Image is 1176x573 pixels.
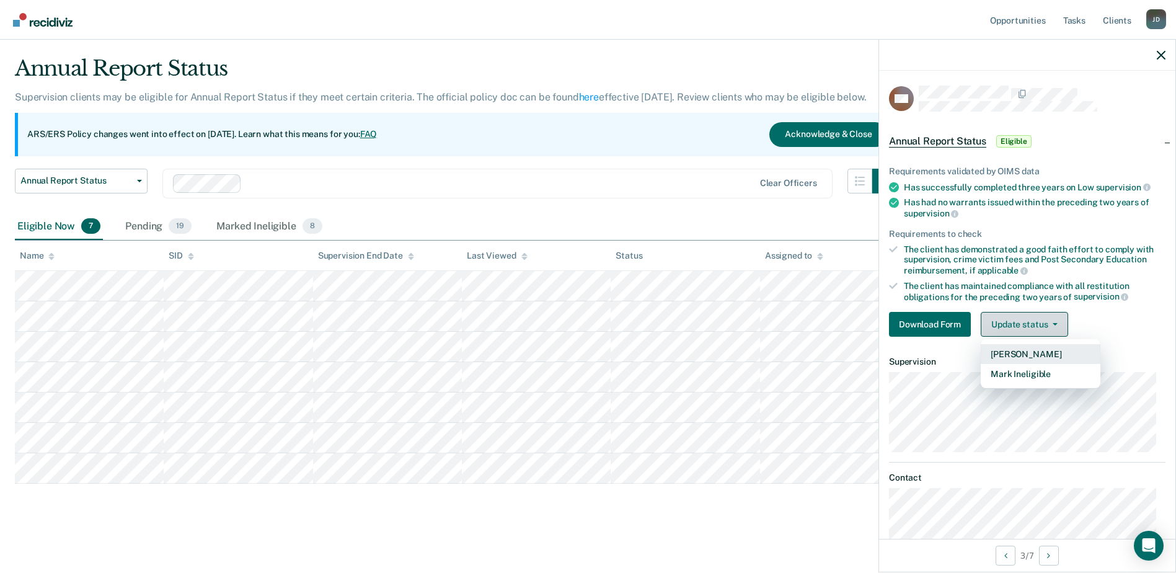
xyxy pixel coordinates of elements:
[765,251,823,261] div: Assigned to
[904,208,958,218] span: supervision
[760,178,817,189] div: Clear officers
[996,546,1015,566] button: Previous Opportunity
[904,244,1165,276] div: The client has demonstrated a good faith effort to comply with supervision, crime victim fees and...
[889,357,1165,367] dt: Supervision
[889,135,986,148] span: Annual Report Status
[879,539,1175,572] div: 3 / 7
[27,128,377,141] p: ARS/ERS Policy changes went into effect on [DATE]. Learn what this means for you:
[904,182,1165,193] div: Has successfully completed three years on Low
[20,251,55,261] div: Name
[15,91,866,103] p: Supervision clients may be eligible for Annual Report Status if they meet certain criteria. The o...
[214,213,325,241] div: Marked Ineligible
[889,312,971,337] button: Download Form
[981,312,1068,337] button: Update status
[1096,182,1151,192] span: supervision
[360,129,378,139] a: FAQ
[1039,546,1059,566] button: Next Opportunity
[981,344,1100,364] button: [PERSON_NAME]
[169,251,194,261] div: SID
[769,122,887,147] button: Acknowledge & Close
[616,251,642,261] div: Status
[1146,9,1166,29] div: J D
[13,13,73,27] img: Recidiviz
[981,364,1100,384] button: Mark Ineligible
[318,251,414,261] div: Supervision End Date
[123,213,194,241] div: Pending
[978,265,1028,275] span: applicable
[1134,531,1164,561] div: Open Intercom Messenger
[889,473,1165,483] dt: Contact
[904,197,1165,218] div: Has had no warrants issued within the preceding two years of
[15,213,103,241] div: Eligible Now
[889,312,976,337] a: Navigate to form link
[1146,9,1166,29] button: Profile dropdown button
[15,56,897,91] div: Annual Report Status
[467,251,527,261] div: Last Viewed
[879,122,1175,161] div: Annual Report StatusEligible
[889,229,1165,239] div: Requirements to check
[1074,291,1128,301] span: supervision
[81,218,100,234] span: 7
[579,91,599,103] a: here
[303,218,322,234] span: 8
[996,135,1032,148] span: Eligible
[904,281,1165,302] div: The client has maintained compliance with all restitution obligations for the preceding two years of
[889,166,1165,177] div: Requirements validated by OIMS data
[20,175,132,186] span: Annual Report Status
[169,218,192,234] span: 19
